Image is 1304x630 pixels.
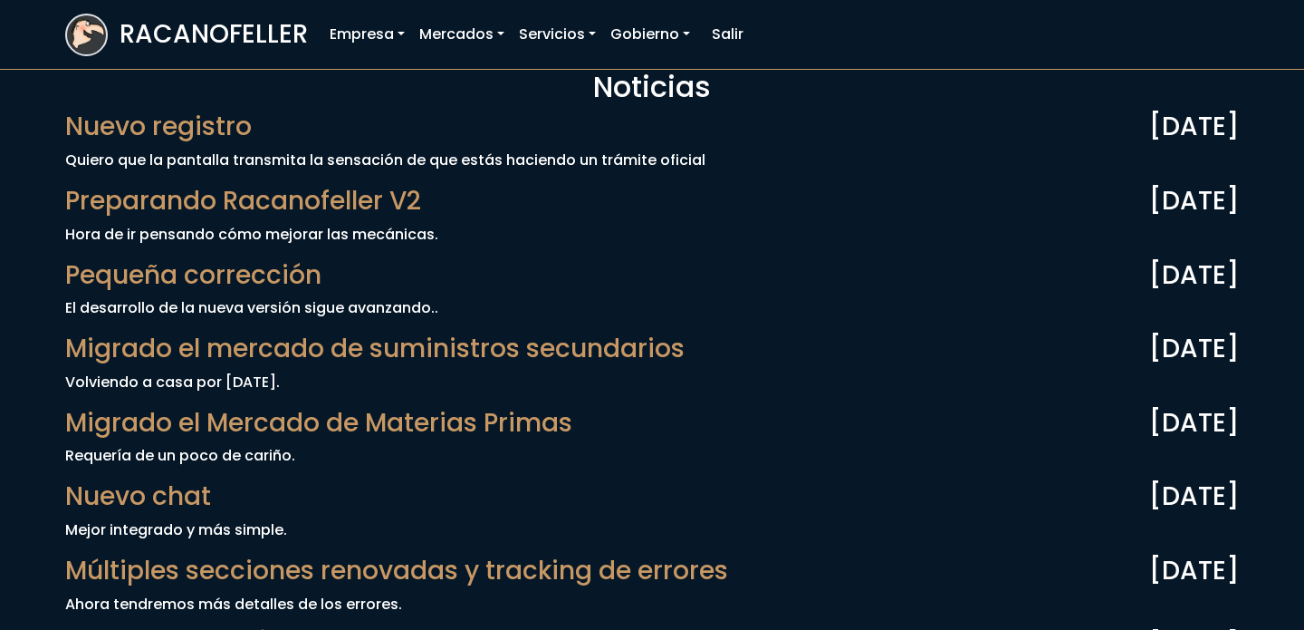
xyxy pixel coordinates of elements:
p: Hora de ir pensando cómo mejorar las mecánicas. [65,224,1239,246]
a: Múltiples secciones renovadas y tracking de errores [DATE] Ahora tendremos más detalles de los er... [65,556,1239,615]
span: Múltiples secciones renovadas y tracking de errores [65,556,728,586]
p: Requería de un poco de cariño. [65,445,1239,467]
p: El desarrollo de la nueva versión sigue avanzando.. [65,297,1239,319]
h3: RACANOFELLER [120,19,308,50]
span: [DATE] [1149,111,1239,142]
img: logoracarojo.png [67,15,106,50]
span: [DATE] [1149,481,1239,512]
h2: Noticias [54,70,1250,104]
p: Mejor integrado y más simple. [65,519,1239,541]
a: RACANOFELLER [65,9,308,61]
span: [DATE] [1149,186,1239,217]
span: [DATE] [1149,408,1239,439]
a: Nuevo registro [DATE] Quiero que la pantalla transmita la sensación de que estás haciendo un trám... [65,111,1239,171]
span: Pequeña corrección [65,260,321,291]
a: Servicios [512,16,603,53]
a: Gobierno [603,16,697,53]
span: Nuevo registro [65,111,252,142]
p: Ahora tendremos más detalles de los errores. [65,594,1239,615]
a: Salir [705,16,751,53]
a: Mercados [412,16,512,53]
a: Empresa [322,16,412,53]
span: [DATE] [1149,556,1239,586]
span: Nuevo chat [65,481,211,512]
a: Preparando Racanofeller V2 [DATE] Hora de ir pensando cómo mejorar las mecánicas. [65,186,1239,246]
a: Nuevo chat [DATE] Mejor integrado y más simple. [65,481,1239,541]
a: Migrado el mercado de suministros secundarios [DATE] Volviendo a casa por [DATE]. [65,334,1239,393]
span: Migrado el Mercado de Materias Primas [65,408,572,439]
p: Volviendo a casa por [DATE]. [65,372,1239,393]
span: [DATE] [1149,260,1239,291]
span: Migrado el mercado de suministros secundarios [65,334,685,364]
span: Preparando Racanofeller V2 [65,186,421,217]
p: Quiero que la pantalla transmita la sensación de que estás haciendo un trámite oficial [65,150,1239,171]
a: Migrado el Mercado de Materias Primas [DATE] Requería de un poco de cariño. [65,408,1239,468]
a: Pequeña corrección [DATE] El desarrollo de la nueva versión sigue avanzando.. [65,260,1239,320]
span: [DATE] [1149,334,1239,364]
